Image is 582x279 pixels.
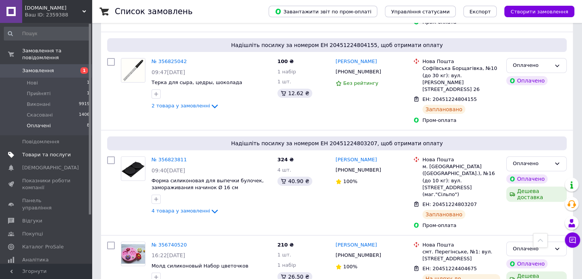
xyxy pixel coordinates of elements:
div: смт. Перегінське, №1: вул. [STREET_ADDRESS] [422,248,500,262]
span: 09:47[DATE] [152,69,185,75]
a: № 356823811 [152,157,187,162]
div: Ваш ID: 2359388 [25,11,92,18]
img: Фото товару [121,242,145,266]
div: 40.90 ₴ [277,177,312,186]
span: Без рейтингу [343,80,378,86]
a: Молд силиконовый Набор цветочков [152,263,248,269]
span: Оплачені [27,122,51,129]
button: Завантажити звіт по пром-оплаті [269,6,377,17]
span: 1 набір [277,69,296,75]
span: Надішліть посилку за номером ЕН 20451224803207, щоб отримати оплату [110,139,564,147]
img: Фото товару [121,58,145,82]
a: № 356740520 [152,242,187,248]
a: № 356825042 [152,58,187,64]
div: 12.62 ₴ [277,89,312,98]
span: 2 товара у замовленні [152,103,210,109]
span: Завантажити звіт по пром-оплаті [275,8,371,15]
button: Створити замовлення [504,6,574,17]
a: 2 товара у замовленні [152,103,219,109]
span: Управління статусами [391,9,450,15]
div: Нова Пошта [422,58,500,65]
span: Відгуки [22,217,42,224]
span: ЕН: 20451224804155 [422,96,477,102]
div: Оплачено [506,174,548,183]
span: 100% [343,178,357,184]
span: Замовлення та повідомлення [22,47,92,61]
span: Скасовані [27,112,53,118]
input: Пошук [4,27,90,41]
span: 1 [87,79,90,86]
span: Панель управління [22,197,71,211]
h1: Список замовлень [115,7,192,16]
a: [PERSON_NAME] [336,58,377,65]
span: 1 [87,90,90,97]
button: Чат з покупцем [565,232,580,248]
div: Оплачено [513,160,551,168]
span: Каталог ProSale [22,243,64,250]
span: 1406 [79,112,90,118]
a: Фото товару [121,58,145,83]
div: [PHONE_NUMBER] [334,67,383,77]
span: 4 шт. [277,167,291,173]
span: Надішліть посилку за номером ЕН 20451224804155, щоб отримати оплату [110,41,564,49]
span: ЕН: 20451224404675 [422,266,477,271]
span: 4 товара у замовленні [152,208,210,214]
a: 4 товара у замовленні [152,208,219,214]
div: Заплановано [422,210,466,219]
span: Замовлення [22,67,54,74]
span: 100 ₴ [277,58,294,64]
span: 1 [80,67,88,74]
span: 210 ₴ [277,242,294,248]
div: Заплановано [422,105,466,114]
span: Прийняті [27,90,51,97]
span: 100% [343,264,357,269]
div: Нова Пошта [422,242,500,248]
div: Оплачено [506,259,548,268]
span: Експорт [470,9,491,15]
div: [PHONE_NUMBER] [334,250,383,260]
span: Покупці [22,230,43,237]
div: Софіївська Борщагівка, №10 (до 30 кг): вул. [PERSON_NAME][STREET_ADDRESS] 26 [422,65,500,93]
div: Нова Пошта [422,156,500,163]
div: Пром-оплата [422,222,500,229]
a: [PERSON_NAME] [336,156,377,164]
button: Управління статусами [385,6,456,17]
div: [PHONE_NUMBER] [334,165,383,175]
span: 1 шт. [277,79,291,84]
span: 1 набір [277,262,296,268]
span: 09:40[DATE] [152,167,185,174]
a: [PERSON_NAME] [336,242,377,249]
span: 8 [87,122,90,129]
span: 9919 [79,101,90,108]
a: Форма силиконовая для выпечки булочек, замораживания начинок Ø 16 см [152,178,264,191]
div: Оплачено [513,62,551,70]
span: Показники роботи компанії [22,177,71,191]
span: ЕН: 20451224803207 [422,201,477,207]
span: 16:22[DATE] [152,252,185,258]
span: Нові [27,79,38,86]
div: м. [GEOGRAPHIC_DATA] ([GEOGRAPHIC_DATA].), №16 (до 10 кг): вул. [STREET_ADDRESS] (маг."Сільпо") [422,163,500,198]
span: Створити замовлення [510,9,568,15]
div: Оплачено [513,245,551,253]
span: Arttort.com.ua [25,5,82,11]
div: Дешева доставка [506,187,567,202]
span: Аналітика [22,256,49,263]
span: Повідомлення [22,138,59,145]
button: Експорт [463,6,497,17]
div: Пром-оплата [422,117,500,124]
div: Оплачено [506,76,548,85]
a: Створити замовлення [497,8,574,14]
span: [DEMOGRAPHIC_DATA] [22,164,79,171]
span: 1 шт. [277,252,291,258]
span: Виконані [27,101,51,108]
span: 324 ₴ [277,157,294,162]
span: Товари та послуги [22,151,71,158]
img: Фото товару [121,157,145,180]
a: Терка для сыра, цедры, шоколада [152,79,242,85]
